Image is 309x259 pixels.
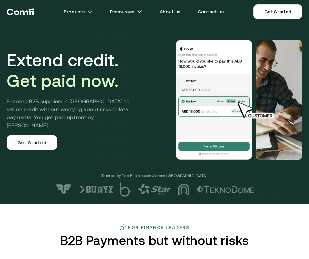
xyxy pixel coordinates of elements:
[196,186,255,193] img: logo-2
[190,5,232,18] a: Contact us
[7,2,34,22] a: Return to the top of the Comfi home page
[137,9,142,14] img: arrow icons
[138,184,171,195] img: logo-4
[55,184,73,195] img: logo-7
[87,9,93,14] img: arrow icons
[233,101,281,120] img: cursor
[178,183,190,195] img: logo-3
[57,233,252,248] h2: B2B Payments but without risks
[253,4,302,19] a: Get Started
[119,224,126,231] img: finance
[56,5,101,18] a: Productsarrow icons
[7,50,136,91] h1: Extend credit.
[174,40,254,160] img: Would you like to pay this AED 18,000.00 invoice?
[256,40,302,160] img: Would you like to pay this AED 18,000.00 invoice?
[128,225,189,230] h3: For Finance Leaders
[152,5,188,18] a: About us
[102,5,150,18] a: Resourcesarrow icons
[80,186,113,193] img: logo-6
[7,71,119,91] span: Get paid now.
[7,97,136,129] h2: Enabling B2B suppliers in [GEOGRAPHIC_DATA] to sell on credit without worrying about risks or lat...
[120,182,131,197] img: logo-5
[7,135,57,150] a: Get Started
